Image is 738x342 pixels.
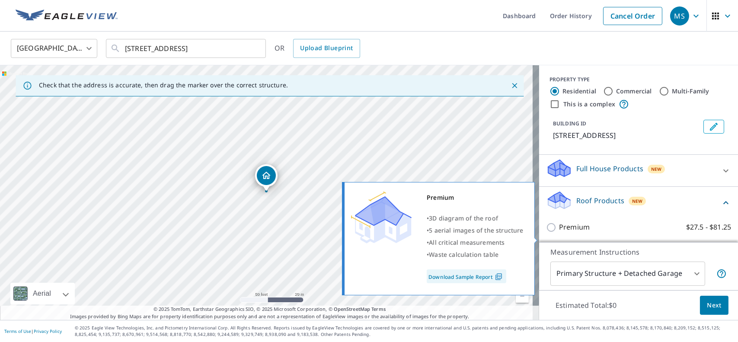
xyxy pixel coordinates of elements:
[4,329,62,334] p: |
[371,306,386,312] a: Terms
[550,76,728,83] div: PROPERTY TYPE
[553,130,700,141] p: [STREET_ADDRESS]
[427,249,524,261] div: •
[616,87,652,96] label: Commercial
[546,158,731,183] div: Full House ProductsNew
[427,192,524,204] div: Premium
[39,81,288,89] p: Check that the address is accurate, then drag the marker over the correct structure.
[293,39,360,58] a: Upload Blueprint
[334,306,370,312] a: OpenStreetMap
[30,283,54,304] div: Aerial
[550,262,705,286] div: Primary Structure + Detached Garage
[429,226,523,234] span: 5 aerial images of the structure
[632,198,643,205] span: New
[716,268,727,279] span: Your report will include the primary structure and a detached garage if one exists.
[553,120,586,127] p: BUILDING ID
[275,39,360,58] div: OR
[300,43,353,54] span: Upload Blueprint
[672,87,709,96] label: Multi-Family
[255,164,278,191] div: Dropped pin, building 1, Residential property, 10728 Ridge Acres Rd Charlotte, NC 28214
[559,222,590,233] p: Premium
[351,192,412,243] img: Premium
[11,36,97,61] div: [GEOGRAPHIC_DATA]
[153,306,386,313] span: © 2025 TomTom, Earthstar Geographics SIO, © 2025 Microsoft Corporation, ©
[429,250,498,259] span: Waste calculation table
[16,10,118,22] img: EV Logo
[562,87,596,96] label: Residential
[429,214,498,222] span: 3D diagram of the roof
[427,212,524,224] div: •
[707,300,722,311] span: Next
[700,296,728,315] button: Next
[427,224,524,237] div: •
[429,238,505,246] span: All critical measurements
[576,195,624,206] p: Roof Products
[603,7,662,25] a: Cancel Order
[493,273,505,281] img: Pdf Icon
[75,325,734,338] p: © 2025 Eagle View Technologies, Inc. and Pictometry International Corp. All Rights Reserved. Repo...
[651,166,662,173] span: New
[4,328,31,334] a: Terms of Use
[10,283,75,304] div: Aerial
[546,190,731,215] div: Roof ProductsNew
[427,269,506,283] a: Download Sample Report
[550,247,727,257] p: Measurement Instructions
[563,100,615,109] label: This is a complex
[670,6,689,26] div: MS
[549,296,624,315] p: Estimated Total: $0
[686,222,731,233] p: $27.5 - $81.25
[125,36,248,61] input: Search by address or latitude-longitude
[703,120,724,134] button: Edit building 1
[576,163,643,174] p: Full House Products
[34,328,62,334] a: Privacy Policy
[427,237,524,249] div: •
[509,80,520,91] button: Close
